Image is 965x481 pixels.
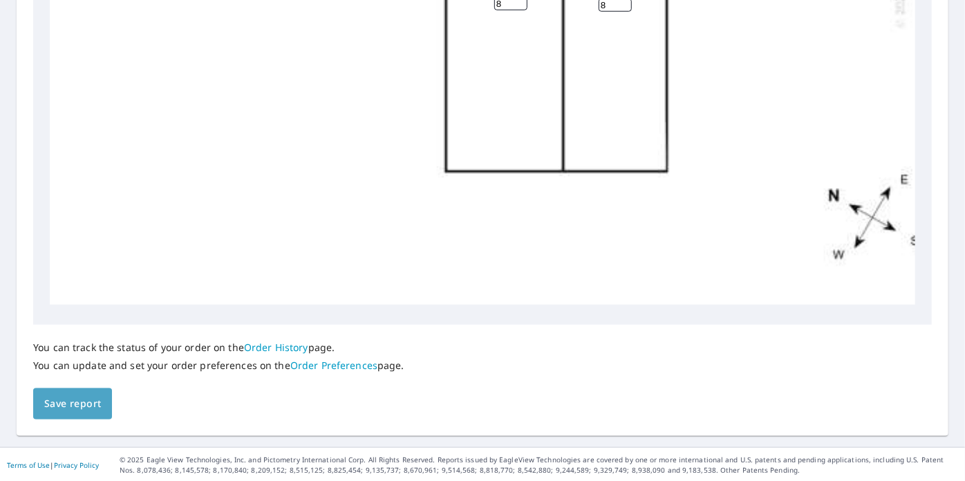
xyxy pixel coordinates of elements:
[120,455,958,475] p: © 2025 Eagle View Technologies, Inc. and Pictometry International Corp. All Rights Reserved. Repo...
[54,460,99,470] a: Privacy Policy
[33,359,404,372] p: You can update and set your order preferences on the page.
[290,359,377,372] a: Order Preferences
[244,341,308,354] a: Order History
[7,460,50,470] a: Terms of Use
[33,388,112,419] button: Save report
[33,341,404,354] p: You can track the status of your order on the page.
[7,461,99,469] p: |
[44,395,101,413] span: Save report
